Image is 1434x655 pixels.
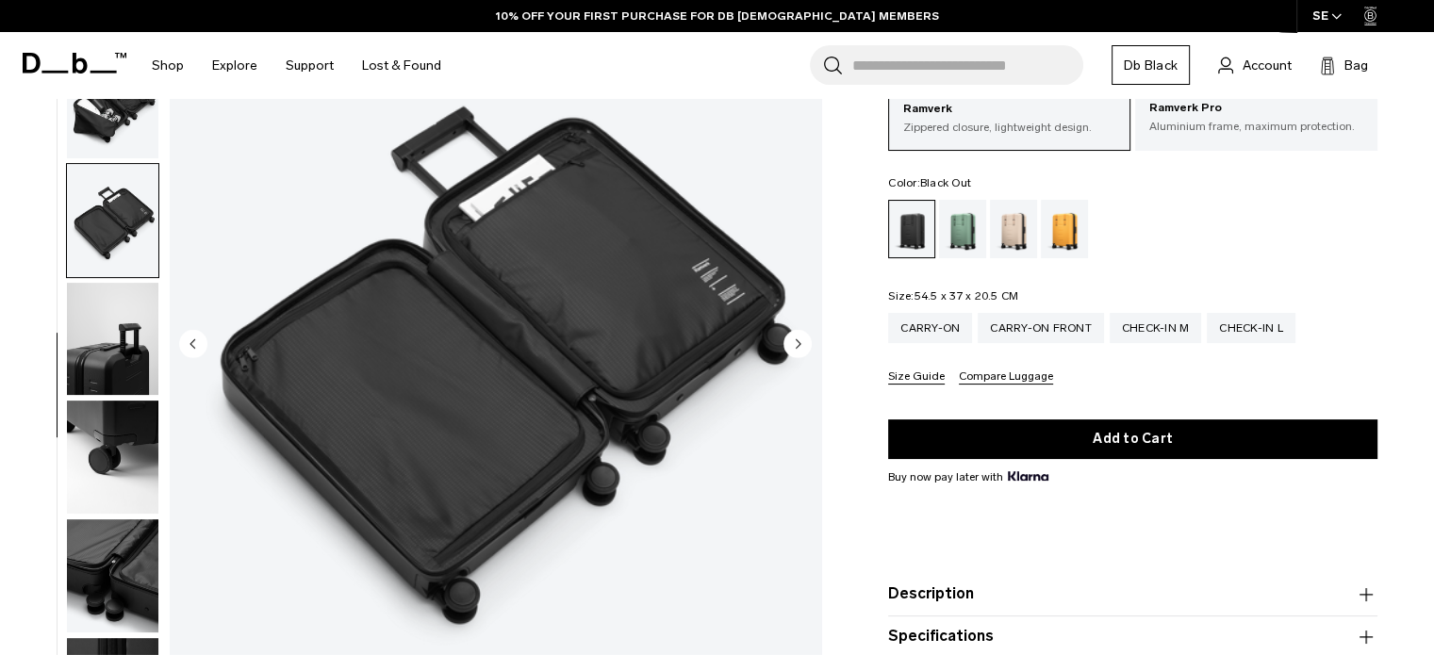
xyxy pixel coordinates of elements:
[67,164,158,277] img: Ramverk Carry-on Black Out
[1110,313,1202,343] a: Check-in M
[179,329,207,361] button: Previous slide
[959,370,1053,385] button: Compare Luggage
[888,177,971,188] legend: Color:
[138,32,455,99] nav: Main Navigation
[783,329,812,361] button: Next slide
[888,313,972,343] a: Carry-on
[978,313,1104,343] a: Carry-on Front
[1320,54,1368,76] button: Bag
[152,32,184,99] a: Shop
[888,582,1377,605] button: Description
[888,290,1018,302] legend: Size:
[66,163,159,278] button: Ramverk Carry-on Black Out
[66,400,159,515] button: Ramverk Carry-on Black Out
[888,625,1377,647] button: Specifications
[212,32,257,99] a: Explore
[888,418,1377,458] button: Add to Cart
[1207,313,1295,343] a: Check-in L
[914,289,1018,303] span: 54.5 x 37 x 20.5 CM
[1149,118,1363,135] p: Aluminium frame, maximum protection.
[903,119,1115,136] p: Zippered closure, lightweight design.
[1008,470,1048,480] img: {"height" => 20, "alt" => "Klarna"}
[1041,200,1088,258] a: Parhelion Orange
[1149,99,1363,118] p: Ramverk Pro
[67,45,158,158] img: Ramverk Carry-on Black Out
[939,200,986,258] a: Green Ray
[286,32,334,99] a: Support
[66,518,159,633] button: Ramverk Carry-on Black Out
[1135,85,1377,149] a: Ramverk Pro Aluminium frame, maximum protection.
[1243,56,1292,75] span: Account
[888,370,945,385] button: Size Guide
[67,283,158,396] img: Ramverk Carry-on Black Out
[1112,45,1190,85] a: Db Black
[1344,56,1368,75] span: Bag
[67,401,158,514] img: Ramverk Carry-on Black Out
[903,100,1115,119] p: Ramverk
[990,200,1037,258] a: Fogbow Beige
[362,32,441,99] a: Lost & Found
[888,200,935,258] a: Black Out
[1218,54,1292,76] a: Account
[66,44,159,159] button: Ramverk Carry-on Black Out
[920,176,971,189] span: Black Out
[66,282,159,397] button: Ramverk Carry-on Black Out
[888,467,1048,484] span: Buy now pay later with
[67,519,158,632] img: Ramverk Carry-on Black Out
[496,8,939,25] a: 10% OFF YOUR FIRST PURCHASE FOR DB [DEMOGRAPHIC_DATA] MEMBERS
